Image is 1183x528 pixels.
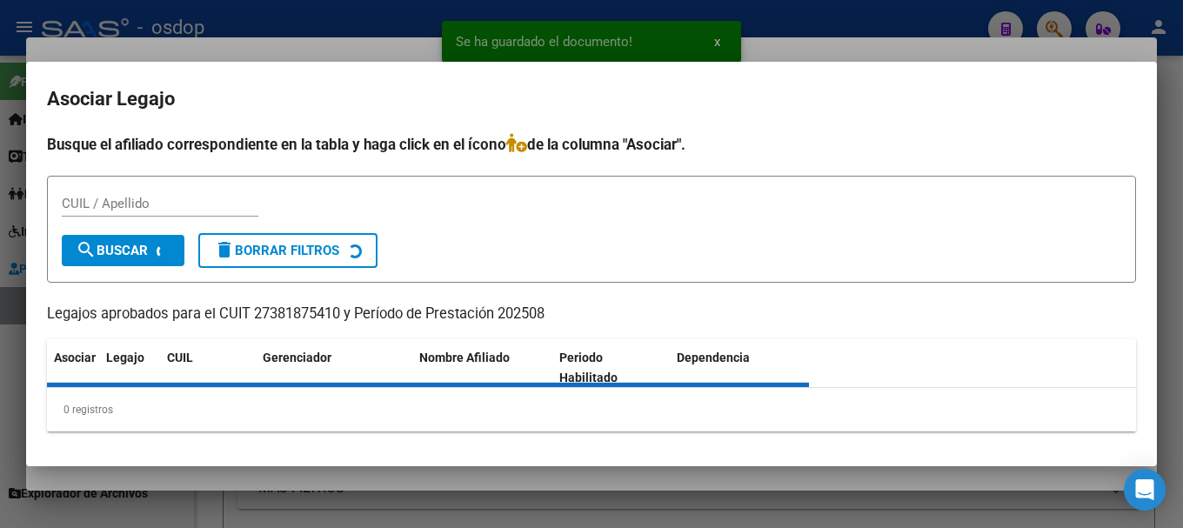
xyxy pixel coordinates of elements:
span: Gerenciador [263,351,331,364]
datatable-header-cell: Legajo [99,339,160,397]
h2: Asociar Legajo [47,83,1136,116]
datatable-header-cell: Gerenciador [256,339,412,397]
datatable-header-cell: Dependencia [670,339,810,397]
p: Legajos aprobados para el CUIT 27381875410 y Período de Prestación 202508 [47,304,1136,325]
button: Borrar Filtros [198,233,378,268]
span: Buscar [76,243,148,258]
span: Borrar Filtros [214,243,339,258]
datatable-header-cell: Asociar [47,339,99,397]
h4: Busque el afiliado correspondiente en la tabla y haga click en el ícono de la columna "Asociar". [47,133,1136,156]
div: 0 registros [47,388,1136,431]
mat-icon: search [76,239,97,260]
span: Dependencia [677,351,750,364]
datatable-header-cell: Nombre Afiliado [412,339,552,397]
span: Asociar [54,351,96,364]
div: Open Intercom Messenger [1124,469,1166,511]
datatable-header-cell: Periodo Habilitado [552,339,670,397]
mat-icon: delete [214,239,235,260]
span: Periodo Habilitado [559,351,618,384]
datatable-header-cell: CUIL [160,339,256,397]
button: Buscar [62,235,184,266]
span: Nombre Afiliado [419,351,510,364]
span: CUIL [167,351,193,364]
span: Legajo [106,351,144,364]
